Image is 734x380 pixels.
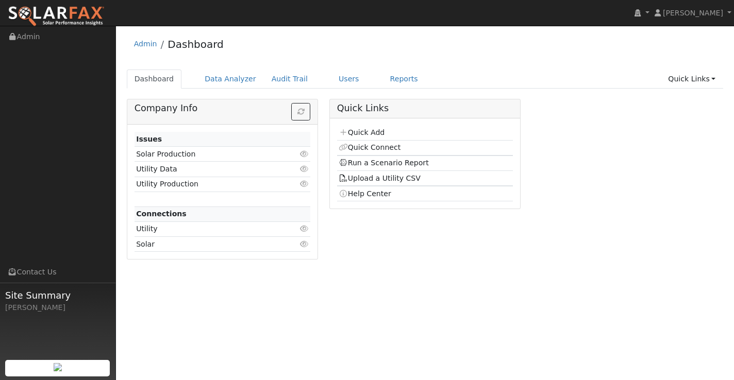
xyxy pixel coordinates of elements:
a: Admin [134,40,157,48]
h5: Company Info [135,103,311,114]
i: Click to view [299,180,309,187]
div: [PERSON_NAME] [5,302,110,313]
a: Users [331,70,367,89]
a: Run a Scenario Report [339,159,429,167]
a: Quick Links [660,70,723,89]
h5: Quick Links [337,103,513,114]
i: Click to view [299,225,309,232]
td: Solar [135,237,282,252]
a: Reports [382,70,426,89]
a: Upload a Utility CSV [339,174,421,182]
span: [PERSON_NAME] [663,9,723,17]
a: Data Analyzer [197,70,264,89]
img: SolarFax [8,6,105,27]
td: Solar Production [135,147,282,162]
i: Click to view [299,165,309,172]
span: Site Summary [5,288,110,302]
i: Click to view [299,150,309,158]
img: retrieve [54,363,62,371]
strong: Issues [136,135,162,143]
a: Audit Trail [264,70,315,89]
td: Utility Data [135,162,282,177]
td: Utility Production [135,177,282,192]
a: Dashboard [168,38,224,50]
a: Quick Connect [339,143,401,151]
i: Click to view [299,240,309,248]
strong: Connections [136,210,187,218]
a: Dashboard [127,70,182,89]
td: Utility [135,221,282,236]
a: Help Center [339,189,391,198]
a: Quick Add [339,128,385,136]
